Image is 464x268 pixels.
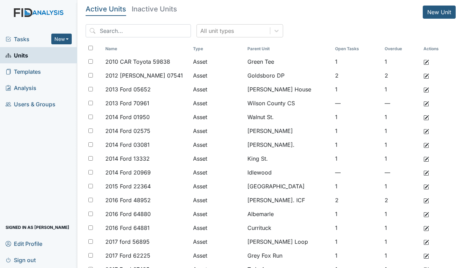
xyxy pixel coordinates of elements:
div: All unit types [200,27,234,35]
span: 2014 Ford 03081 [105,141,150,149]
td: Asset [190,124,245,138]
td: Asset [190,179,245,193]
td: 1 [382,221,420,235]
td: Asset [190,138,245,152]
td: 1 [332,82,382,96]
td: Idlewood [245,166,332,179]
span: 2016 Ford 64880 [105,210,151,218]
td: 1 [382,82,420,96]
td: 1 [382,179,420,193]
h5: Inactive Units [132,6,177,12]
span: 2014 Ford 13332 [105,154,150,163]
td: 1 [332,249,382,262]
td: 1 [332,152,382,166]
td: [PERSON_NAME] [245,124,332,138]
td: 1 [382,152,420,166]
td: [PERSON_NAME] House [245,82,332,96]
td: [GEOGRAPHIC_DATA] [245,179,332,193]
th: Actions [421,43,455,55]
th: Toggle SortBy [190,43,245,55]
td: 1 [332,110,382,124]
td: Asset [190,82,245,96]
td: 1 [382,138,420,152]
td: 1 [332,124,382,138]
td: Currituck [245,221,332,235]
span: Edit Profile [6,238,42,249]
td: 1 [382,124,420,138]
span: Units [6,50,28,61]
td: 1 [332,179,382,193]
td: Wilson County CS [245,96,332,110]
span: Sign out [6,254,36,265]
td: 1 [382,249,420,262]
span: 2014 Ford 20969 [105,168,151,177]
td: Asset [190,55,245,69]
td: 1 [332,138,382,152]
span: 2013 Ford 70961 [105,99,149,107]
td: 2 [332,193,382,207]
td: 1 [382,55,420,69]
td: 1 [382,207,420,221]
td: — [382,96,420,110]
td: Asset [190,69,245,82]
td: — [382,166,420,179]
span: 2014 Ford 02575 [105,127,150,135]
span: 2017 Ford 62225 [105,251,150,260]
td: 1 [332,235,382,249]
input: Toggle All Rows Selected [88,46,93,50]
td: 1 [332,207,382,221]
span: 2012 [PERSON_NAME] 07541 [105,71,183,80]
td: Walnut St. [245,110,332,124]
td: [PERSON_NAME]. ICF [245,193,332,207]
h5: Active Units [86,6,126,12]
span: 2015 Ford 22364 [105,182,151,190]
td: Green Tee [245,55,332,69]
td: [PERSON_NAME] Loop [245,235,332,249]
th: Toggle SortBy [332,43,382,55]
td: Asset [190,152,245,166]
td: Asset [190,96,245,110]
th: Toggle SortBy [103,43,190,55]
span: 2017 ford 56895 [105,238,150,246]
td: — [332,96,382,110]
input: Search... [86,24,191,37]
td: Asset [190,221,245,235]
span: 2013 Ford 05652 [105,85,151,93]
span: 2010 CAR Toyota 59838 [105,57,170,66]
td: 1 [332,55,382,69]
td: Goldsboro DP [245,69,332,82]
span: Users & Groups [6,99,55,109]
span: Analysis [6,82,36,93]
td: Asset [190,207,245,221]
td: King St. [245,152,332,166]
a: New Unit [423,6,456,19]
td: — [332,166,382,179]
span: 2016 Ford 48952 [105,196,151,204]
td: 2 [332,69,382,82]
td: 2 [382,193,420,207]
td: Asset [190,166,245,179]
th: Toggle SortBy [245,43,332,55]
td: Grey Fox Run [245,249,332,262]
span: 2014 Ford 01950 [105,113,150,121]
td: Asset [190,193,245,207]
td: Asset [190,110,245,124]
th: Toggle SortBy [382,43,420,55]
td: [PERSON_NAME]. [245,138,332,152]
button: New [51,34,72,44]
span: Signed in as [PERSON_NAME] [6,222,69,233]
td: Albemarle [245,207,332,221]
td: 2 [382,69,420,82]
span: Templates [6,66,41,77]
td: 1 [382,110,420,124]
span: 2016 Ford 64881 [105,224,150,232]
td: Asset [190,249,245,262]
td: 1 [382,235,420,249]
a: Tasks [6,35,51,43]
td: 1 [332,221,382,235]
td: Asset [190,235,245,249]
